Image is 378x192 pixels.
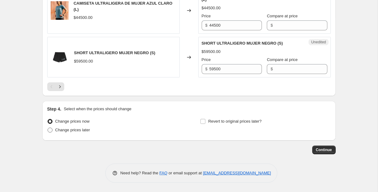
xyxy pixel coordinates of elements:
[267,57,298,62] span: Compare at price
[55,119,90,124] span: Change prices now
[202,57,211,62] span: Price
[51,1,69,20] img: TamanoWeb_0002_24_02_FAR_Olot_2998_80x.jpg
[271,23,273,28] span: $
[202,5,220,11] div: $44500.00
[55,128,90,132] span: Change prices later
[267,14,298,18] span: Compare at price
[159,171,167,175] a: FAQ
[202,49,220,55] div: $59500.00
[47,82,64,91] nav: Pagination
[312,146,336,154] button: Continue
[205,23,208,28] span: $
[74,50,155,55] span: SHORT ULTRALIGERO MUJER NEGRO (S)
[64,106,131,112] p: Select when the prices should change
[47,106,61,112] h2: Step 4.
[202,41,283,46] span: SHORT ULTRALIGERO MUJER NEGRO (S)
[73,15,92,21] div: $44500.00
[51,48,69,67] img: PS_2392_80x.jpg
[208,119,262,124] span: Revert to original prices later?
[311,40,326,45] span: Unedited
[73,1,172,12] span: CAMISETA ULTRALIGERA DE MUJER AZUL CLARO (L)
[56,82,64,91] button: Next
[271,67,273,71] span: $
[202,14,211,18] span: Price
[205,67,208,71] span: $
[167,171,203,175] span: or email support at
[74,58,93,64] div: $59500.00
[203,171,271,175] a: [EMAIL_ADDRESS][DOMAIN_NAME]
[120,171,160,175] span: Need help? Read the
[316,147,332,152] span: Continue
